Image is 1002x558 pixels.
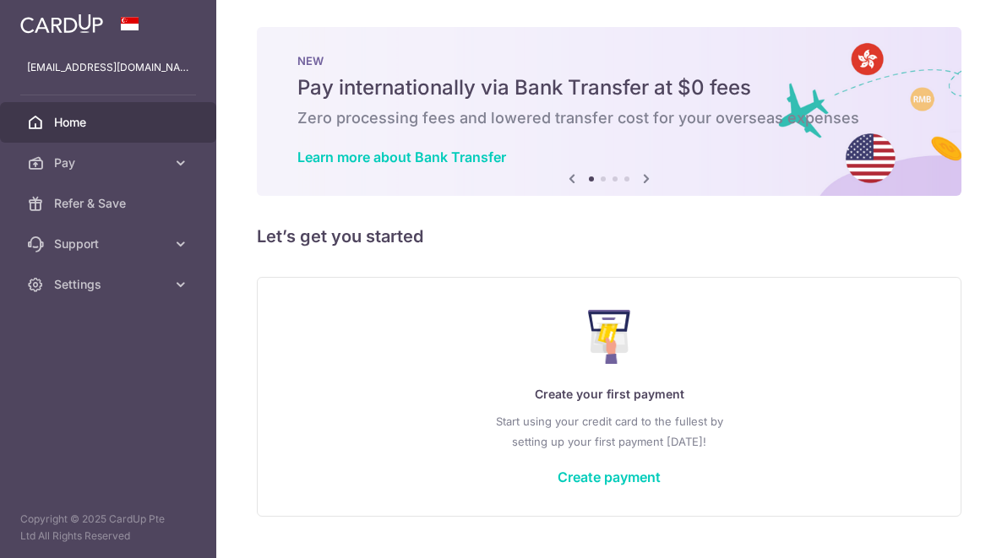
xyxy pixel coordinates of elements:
p: NEW [297,54,921,68]
p: [EMAIL_ADDRESS][DOMAIN_NAME] [27,59,189,76]
img: CardUp [20,14,103,34]
span: Support [54,236,166,252]
img: Make Payment [588,310,631,364]
h6: Zero processing fees and lowered transfer cost for your overseas expenses [297,108,921,128]
a: Create payment [558,469,661,485]
span: Refer & Save [54,195,166,212]
h5: Pay internationally via Bank Transfer at $0 fees [297,74,921,101]
h5: Let’s get you started [257,223,961,250]
img: Bank transfer banner [257,27,961,196]
p: Start using your credit card to the fullest by setting up your first payment [DATE]! [291,411,927,452]
p: Create your first payment [291,384,927,404]
span: Pay [54,154,166,171]
span: Settings [54,276,166,293]
a: Learn more about Bank Transfer [297,149,506,165]
span: Home [54,114,166,131]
